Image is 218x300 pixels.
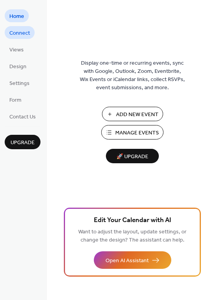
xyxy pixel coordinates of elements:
a: Home [5,9,29,22]
span: Contact Us [9,113,36,121]
button: Add New Event [102,107,163,121]
button: Upgrade [5,135,40,149]
span: Edit Your Calendar with AI [94,215,171,226]
a: Connect [5,26,35,39]
button: 🚀 Upgrade [106,149,159,163]
span: Connect [9,29,30,37]
span: Display one-time or recurring events, sync with Google, Outlook, Zoom, Eventbrite, Wix Events or ... [80,59,185,92]
button: Manage Events [101,125,163,139]
a: Views [5,43,28,56]
span: Add New Event [116,111,158,119]
span: Design [9,63,26,71]
span: Settings [9,79,30,88]
a: Form [5,93,26,106]
span: Want to adjust the layout, update settings, or change the design? The assistant can help. [78,227,186,245]
span: Upgrade [11,139,35,147]
a: Contact Us [5,110,40,123]
span: Open AI Assistant [105,257,149,265]
span: Manage Events [115,129,159,137]
span: Views [9,46,24,54]
span: Form [9,96,21,104]
span: 🚀 Upgrade [111,152,154,162]
button: Open AI Assistant [94,251,171,269]
a: Design [5,60,31,72]
a: Settings [5,76,34,89]
span: Home [9,12,24,21]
